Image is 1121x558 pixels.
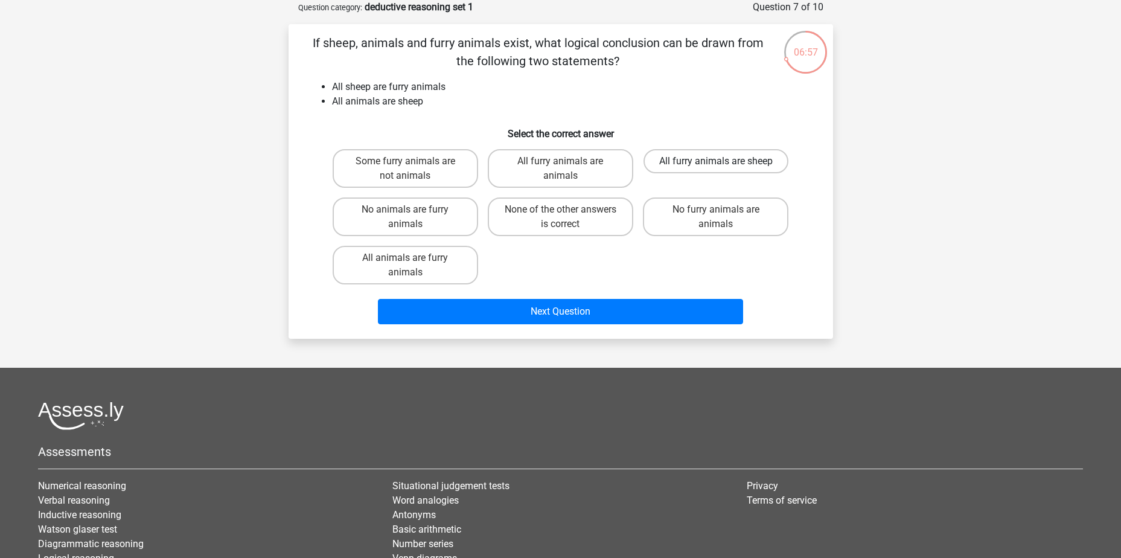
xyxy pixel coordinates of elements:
button: Next Question [378,299,743,324]
label: None of the other answers is correct [488,197,633,236]
h6: Select the correct answer [308,118,814,139]
a: Basic arithmetic [392,524,461,535]
div: 06:57 [783,30,828,60]
li: All sheep are furry animals [332,80,814,94]
a: Numerical reasoning [38,480,126,492]
li: All animals are sheep [332,94,814,109]
a: Terms of service [747,495,817,506]
a: Inductive reasoning [38,509,121,521]
a: Antonyms [392,509,436,521]
a: Verbal reasoning [38,495,110,506]
p: If sheep, animals and furry animals exist, what logical conclusion can be drawn from the followin... [308,34,768,70]
a: Watson glaser test [38,524,117,535]
h5: Assessments [38,444,1083,459]
label: All animals are furry animals [333,246,478,284]
label: All furry animals are animals [488,149,633,188]
strong: deductive reasoning set 1 [365,1,473,13]
img: Assessly logo [38,402,124,430]
a: Situational judgement tests [392,480,509,492]
small: Question category: [298,3,362,12]
label: No animals are furry animals [333,197,478,236]
a: Diagrammatic reasoning [38,538,144,550]
label: No furry animals are animals [643,197,788,236]
a: Number series [392,538,453,550]
label: All furry animals are sheep [644,149,788,173]
a: Word analogies [392,495,459,506]
a: Privacy [747,480,778,492]
label: Some furry animals are not animals [333,149,478,188]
